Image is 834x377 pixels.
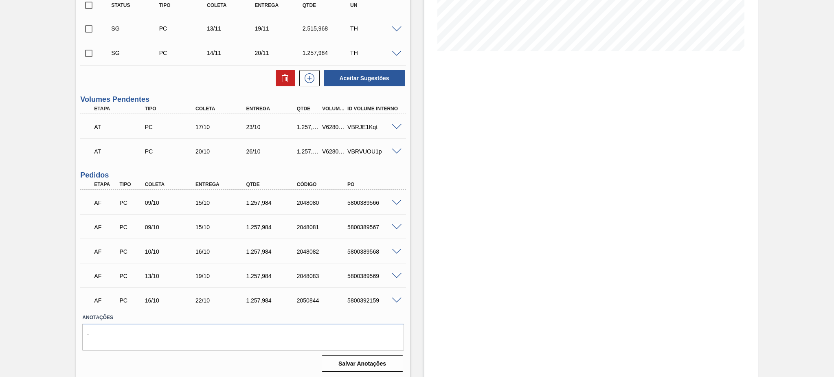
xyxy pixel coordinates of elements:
div: Volume Portal [320,106,347,112]
div: Pedido de Compra [143,148,200,155]
div: 1.257,984 [244,199,301,206]
div: Tipo [143,106,200,112]
div: Aguardando Informações de Transporte [92,142,149,160]
div: 22/10/2025 [193,297,250,304]
div: Coleta [205,2,259,8]
div: TH [348,25,402,32]
div: 13/10/2025 [143,273,200,279]
p: AF [94,273,116,279]
div: Pedido de Compra [117,199,144,206]
div: PO [345,182,402,187]
div: Pedido de Compra [157,50,211,56]
div: VBRJE1Kqt [345,124,402,130]
div: 15/10/2025 [193,224,250,230]
div: Sugestão Criada [109,25,163,32]
div: 19/10/2025 [193,273,250,279]
div: Qtde [295,106,321,112]
div: 19/11/2025 [252,25,306,32]
div: Aguardando Faturamento [92,218,119,236]
div: 13/11/2025 [205,25,259,32]
div: Pedido de Compra [117,248,144,255]
div: Etapa [92,106,149,112]
button: Aceitar Sugestões [324,70,405,86]
div: 2048083 [295,273,352,279]
p: AF [94,248,116,255]
div: 23/10/2025 [244,124,301,130]
div: 5800389567 [345,224,402,230]
h3: Volumes Pendentes [80,95,406,104]
div: 10/10/2025 [143,248,200,255]
div: V628032 [320,148,347,155]
h3: Pedidos [80,171,406,180]
div: 1.257,984 [295,124,321,130]
div: Aceitar Sugestões [320,69,406,87]
div: VBRVUOU1p [345,148,402,155]
div: 20/10/2025 [193,148,250,155]
div: Aguardando Faturamento [92,267,119,285]
textarea: . [82,324,404,351]
div: 5800389569 [345,273,402,279]
div: Coleta [143,182,200,187]
div: Aguardando Faturamento [92,194,119,212]
div: Qtde [301,2,354,8]
div: Status [109,2,163,8]
div: Nova sugestão [295,70,320,86]
div: 1.257,984 [244,273,301,279]
div: Aguardando Informações de Transporte [92,118,149,136]
div: Entrega [193,182,250,187]
p: AF [94,224,116,230]
div: TH [348,50,402,56]
div: Código [295,182,352,187]
div: 2048080 [295,199,352,206]
div: Pedido de Compra [143,124,200,130]
div: 2048082 [295,248,352,255]
div: Sugestão Criada [109,50,163,56]
div: 1.257,984 [244,248,301,255]
div: 16/10/2025 [143,297,200,304]
div: 1.257,984 [295,148,321,155]
div: 15/10/2025 [193,199,250,206]
div: 09/10/2025 [143,199,200,206]
div: 2048081 [295,224,352,230]
div: Aguardando Faturamento [92,243,119,261]
div: Excluir Sugestões [272,70,295,86]
button: Salvar Anotações [322,355,403,372]
div: Pedido de Compra [117,224,144,230]
div: 5800389568 [345,248,402,255]
div: 09/10/2025 [143,224,200,230]
div: Entrega [244,106,301,112]
div: Entrega [252,2,306,8]
p: AT [94,124,147,130]
div: 2.515,968 [301,25,354,32]
label: Anotações [82,312,404,324]
div: Pedido de Compra [157,25,211,32]
div: Coleta [193,106,250,112]
div: 2050844 [295,297,352,304]
div: Qtde [244,182,301,187]
p: AF [94,199,116,206]
div: 20/11/2025 [252,50,306,56]
div: Tipo [157,2,211,8]
div: Tipo [117,182,144,187]
div: 26/10/2025 [244,148,301,155]
div: Etapa [92,182,119,187]
p: AT [94,148,147,155]
div: Pedido de Compra [117,297,144,304]
div: 1.257,984 [301,50,354,56]
div: UN [348,2,402,8]
div: 14/11/2025 [205,50,259,56]
div: 1.257,984 [244,224,301,230]
div: Id Volume Interno [345,106,402,112]
div: 1.257,984 [244,297,301,304]
div: V628030 [320,124,347,130]
div: Aguardando Faturamento [92,292,119,309]
div: 16/10/2025 [193,248,250,255]
div: 17/10/2025 [193,124,250,130]
div: 5800392159 [345,297,402,304]
div: Pedido de Compra [117,273,144,279]
div: 5800389566 [345,199,402,206]
p: AF [94,297,116,304]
